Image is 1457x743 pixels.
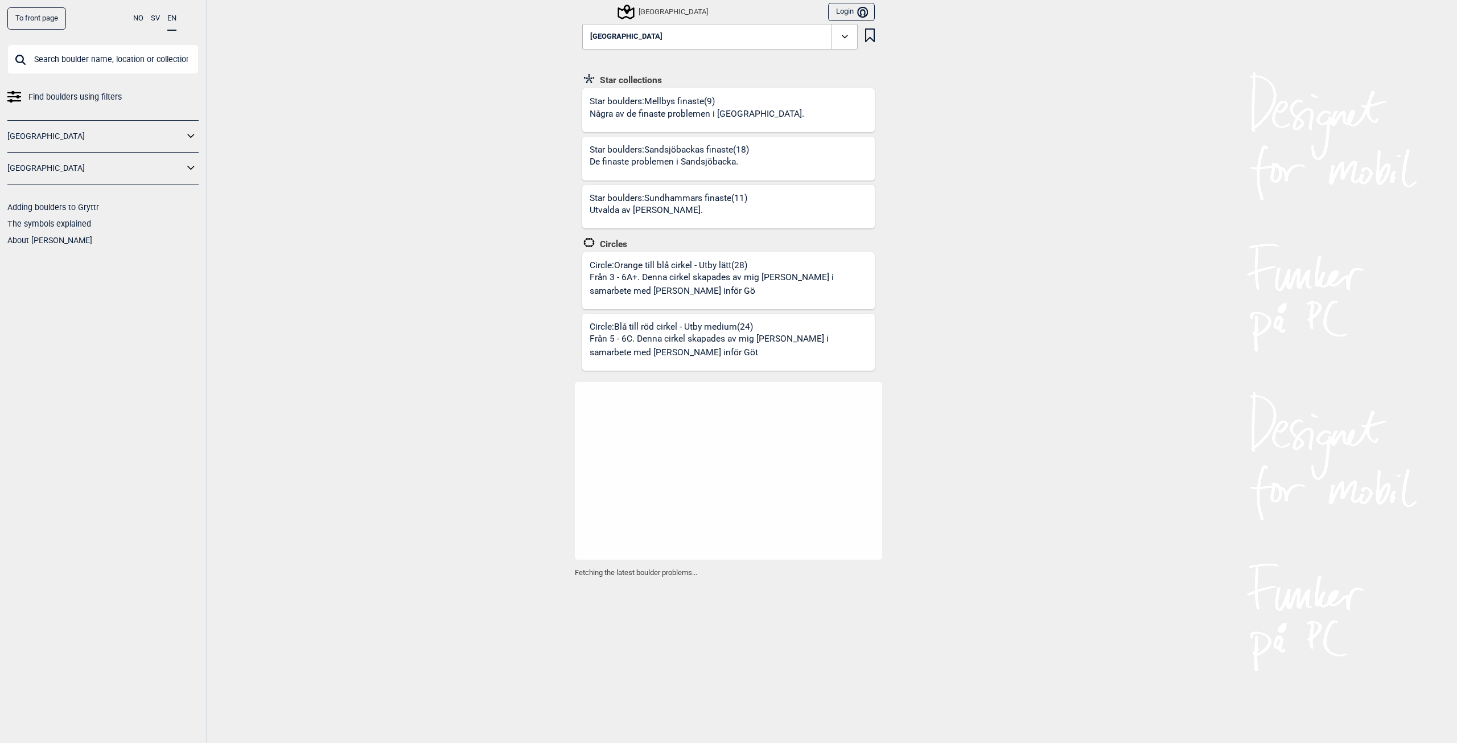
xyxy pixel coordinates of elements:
a: About [PERSON_NAME] [7,236,92,245]
span: Find boulders using filters [28,89,122,105]
a: To front page [7,7,66,30]
a: Find boulders using filters [7,89,199,105]
button: Login [828,3,875,22]
span: Star collections [596,75,662,86]
a: Star boulders:Mellbys finaste(9)Några av de finaste problemen i [GEOGRAPHIC_DATA]. [582,88,875,132]
div: Circle: Orange till blå cirkel - Utby lätt (28) [590,260,875,309]
p: Fetching the latest boulder problems... [575,567,882,578]
div: [GEOGRAPHIC_DATA] [619,5,708,19]
div: Star boulders: Sundhammars finaste (11) [590,192,747,229]
p: De finaste problemen i Sandsjöbacka. [590,155,746,169]
a: The symbols explained [7,219,91,228]
div: Circle: Blå till röd cirkel - Utby medium (24) [590,321,875,371]
p: Några av de finaste problemen i [GEOGRAPHIC_DATA]. [590,108,804,121]
a: Circle:Orange till blå cirkel - Utby lätt(28)Från 3 - 6A+. Denna cirkel skapades av mig [PERSON_N... [582,252,875,309]
p: Från 5 - 6C. Denna cirkel skapades av mig [PERSON_NAME] i samarbete med [PERSON_NAME] inför Göt [590,332,871,359]
a: Star boulders:Sundhammars finaste(11)Utvalda av [PERSON_NAME]. [582,185,875,229]
a: Star boulders:Sandsjöbackas finaste(18)De finaste problemen i Sandsjöbacka. [582,137,875,180]
p: Utvalda av [PERSON_NAME]. [590,204,744,217]
a: Circle:Blå till röd cirkel - Utby medium(24)Från 5 - 6C. Denna cirkel skapades av mig [PERSON_NAM... [582,314,875,371]
div: Star boulders: Sandsjöbackas finaste (18) [590,144,749,180]
button: EN [167,7,176,31]
p: Från 3 - 6A+. Denna cirkel skapades av mig [PERSON_NAME] i samarbete med [PERSON_NAME] inför Gö [590,271,871,298]
span: [GEOGRAPHIC_DATA] [590,32,662,41]
input: Search boulder name, location or collection [7,44,199,74]
button: NO [133,7,143,30]
a: Adding boulders to Gryttr [7,203,99,212]
span: Circles [596,239,627,250]
div: Star boulders: Mellbys finaste (9) [590,96,808,132]
button: SV [151,7,160,30]
a: [GEOGRAPHIC_DATA] [7,160,184,176]
button: [GEOGRAPHIC_DATA] [582,24,858,50]
a: [GEOGRAPHIC_DATA] [7,128,184,145]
